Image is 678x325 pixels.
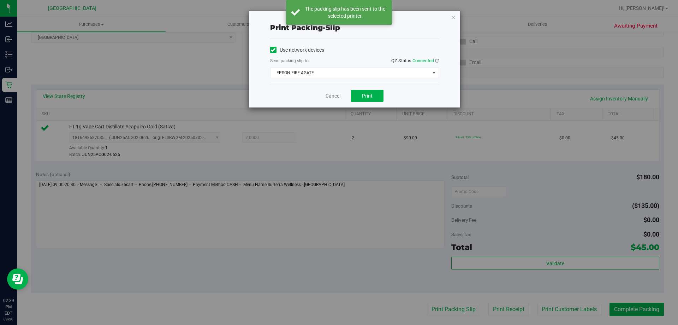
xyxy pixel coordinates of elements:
span: QZ Status: [391,58,439,63]
label: Use network devices [270,46,324,54]
span: select [429,68,438,78]
span: Print packing-slip [270,23,340,32]
label: Send packing-slip to: [270,58,310,64]
span: Print [362,93,373,99]
div: The packing slip has been sent to the selected printer. [304,5,387,19]
span: Connected [412,58,434,63]
a: Cancel [326,92,340,100]
button: Print [351,90,383,102]
span: EPSON-FIRE-AGATE [270,68,430,78]
iframe: Resource center [7,268,28,290]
